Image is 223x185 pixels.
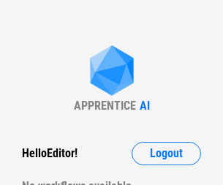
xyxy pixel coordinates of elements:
button: Logout [132,142,201,165]
div: AI [140,99,150,113]
div: APPRENTICE [74,99,136,113]
img: Apprentice AI [83,45,141,99]
div: Hello Editor ! [22,142,78,165]
span: Logout [150,148,183,159]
